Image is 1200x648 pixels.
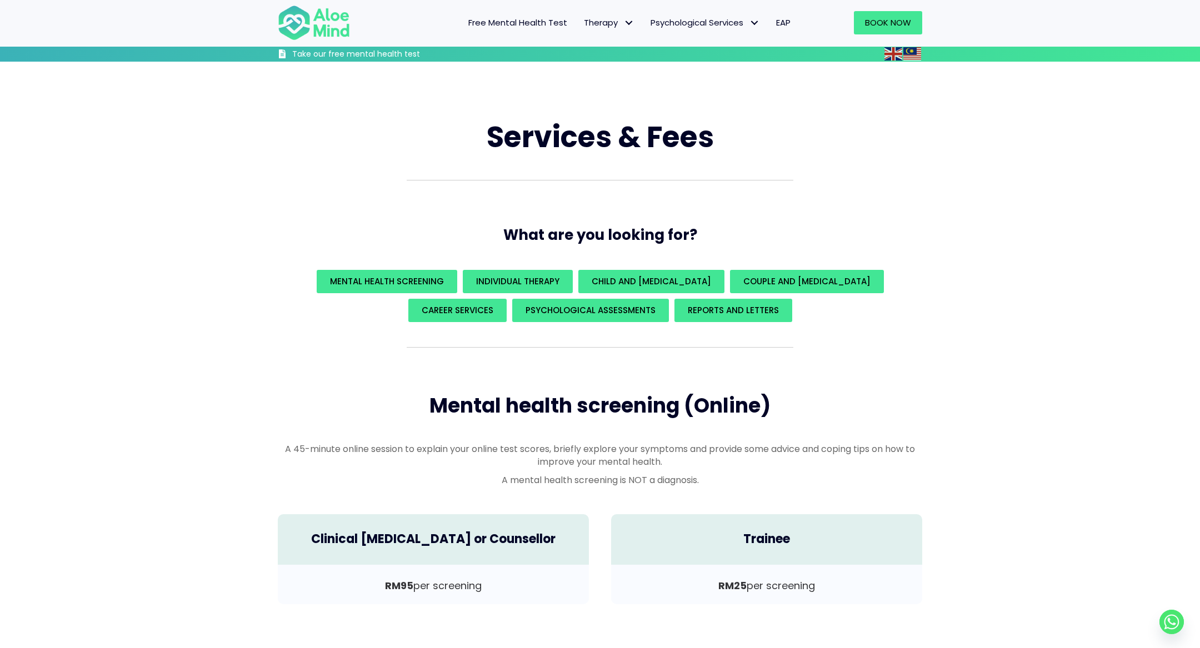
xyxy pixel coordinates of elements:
p: A mental health screening is NOT a diagnosis. [278,474,922,486]
span: What are you looking for? [503,225,697,245]
span: Child and [MEDICAL_DATA] [592,275,711,287]
span: Therapy: submenu [621,15,637,31]
span: Services & Fees [487,117,714,157]
p: A 45-minute online session to explain your online test scores, briefly explore your symptoms and ... [278,443,922,468]
h4: Trainee [622,531,911,548]
span: Couple and [MEDICAL_DATA] [743,275,871,287]
a: Psychological ServicesPsychological Services: submenu [642,11,768,34]
span: Psychological Services [651,17,759,28]
b: RM25 [718,579,747,592]
a: REPORTS AND LETTERS [674,299,792,322]
nav: Menu [364,11,799,34]
a: Whatsapp [1159,610,1184,634]
span: Free Mental Health Test [468,17,567,28]
span: Career Services [422,304,493,316]
span: Therapy [584,17,634,28]
a: Psychological assessments [512,299,669,322]
span: EAP [776,17,791,28]
h3: Take our free mental health test [292,49,479,60]
a: TherapyTherapy: submenu [576,11,642,34]
span: Book Now [865,17,911,28]
div: What are you looking for? [278,267,922,325]
a: Mental Health Screening [317,270,457,293]
p: per screening [289,579,578,593]
a: Child and [MEDICAL_DATA] [578,270,724,293]
span: Psychological Services: submenu [746,15,762,31]
span: REPORTS AND LETTERS [688,304,779,316]
span: Mental health screening (Online) [429,391,771,420]
img: Aloe mind Logo [278,4,350,41]
span: Individual Therapy [476,275,559,287]
p: per screening [622,579,911,593]
a: Take our free mental health test [278,49,479,62]
a: EAP [768,11,799,34]
img: en [884,47,902,61]
span: Psychological assessments [526,304,656,316]
a: Malay [903,47,922,60]
a: Free Mental Health Test [460,11,576,34]
b: RM95 [385,579,413,592]
a: Couple and [MEDICAL_DATA] [730,270,884,293]
a: Book Now [854,11,922,34]
img: ms [903,47,921,61]
h4: Clinical [MEDICAL_DATA] or Counsellor [289,531,578,548]
a: Individual Therapy [463,270,573,293]
a: English [884,47,903,60]
a: Career Services [408,299,507,322]
span: Mental Health Screening [330,275,444,287]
